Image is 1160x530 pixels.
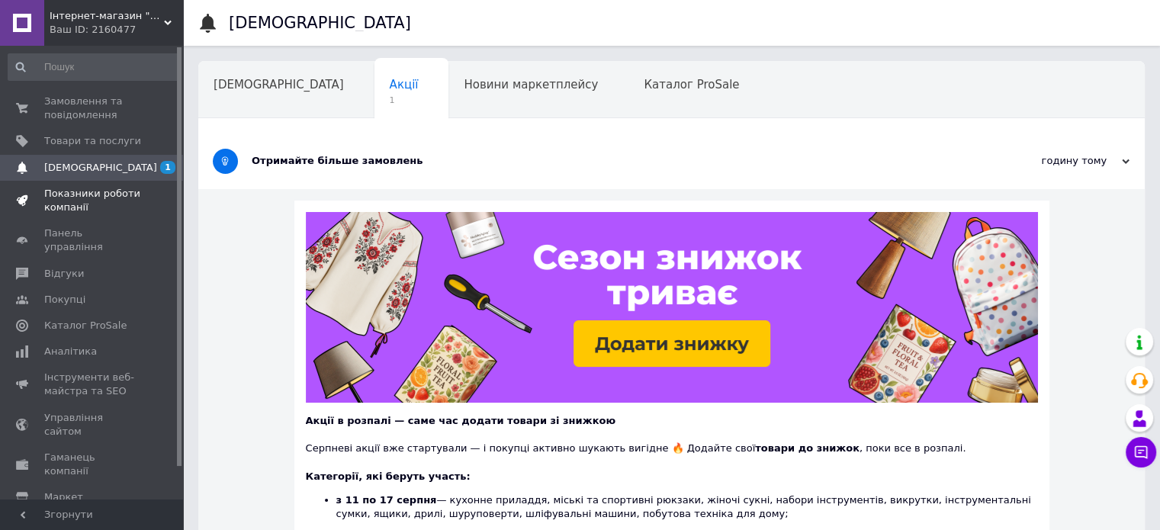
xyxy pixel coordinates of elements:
[755,442,860,454] b: товари до знижок
[44,490,83,504] span: Маркет
[44,293,85,307] span: Покупці
[44,345,97,358] span: Аналітика
[306,415,615,426] b: Акції в розпалі — саме час додати товари зі знижкою
[44,95,141,122] span: Замовлення та повідомлення
[44,161,157,175] span: [DEMOGRAPHIC_DATA]
[44,451,141,478] span: Гаманець компанії
[44,187,141,214] span: Показники роботи компанії
[306,428,1038,455] div: Серпневі акції вже стартували — і покупці активно шукають вигідне 🔥 Додайте свої , поки все в роз...
[1126,437,1156,467] button: Чат з покупцем
[644,78,739,92] span: Каталог ProSale
[252,154,977,168] div: Отримайте більше замовлень
[50,9,164,23] span: Інтернет-магазин "АВТО ОЙЛ"
[160,161,175,174] span: 1
[229,14,411,32] h1: [DEMOGRAPHIC_DATA]
[390,95,419,106] span: 1
[50,23,183,37] div: Ваш ID: 2160477
[336,494,437,506] b: з 11 по 17 серпня
[44,319,127,332] span: Каталог ProSale
[44,134,141,148] span: Товари та послуги
[977,154,1129,168] div: годину тому
[390,78,419,92] span: Акції
[464,78,598,92] span: Новини маркетплейсу
[8,53,180,81] input: Пошук
[44,371,141,398] span: Інструменти веб-майстра та SEO
[44,267,84,281] span: Відгуки
[306,471,471,482] b: Категорії, які беруть участь:
[214,78,344,92] span: [DEMOGRAPHIC_DATA]
[44,411,141,438] span: Управління сайтом
[44,226,141,254] span: Панель управління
